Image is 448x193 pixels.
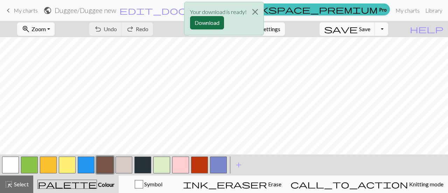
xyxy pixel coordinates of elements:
span: call_to_action [290,179,408,189]
span: Erase [267,181,281,187]
button: Close [247,2,264,22]
span: Symbol [143,181,162,187]
span: Select [13,181,29,187]
button: Knitting mode [286,175,448,193]
button: Symbol [119,175,178,193]
span: palette [38,179,97,189]
button: Download [190,16,224,29]
span: ink_eraser [183,179,267,189]
span: highlight_alt [5,179,13,189]
span: Knitting mode [408,181,443,187]
p: Your download is ready! [190,8,247,16]
span: Colour [97,181,114,188]
span: add [234,160,243,170]
button: Erase [178,175,286,193]
button: Colour [33,175,119,193]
